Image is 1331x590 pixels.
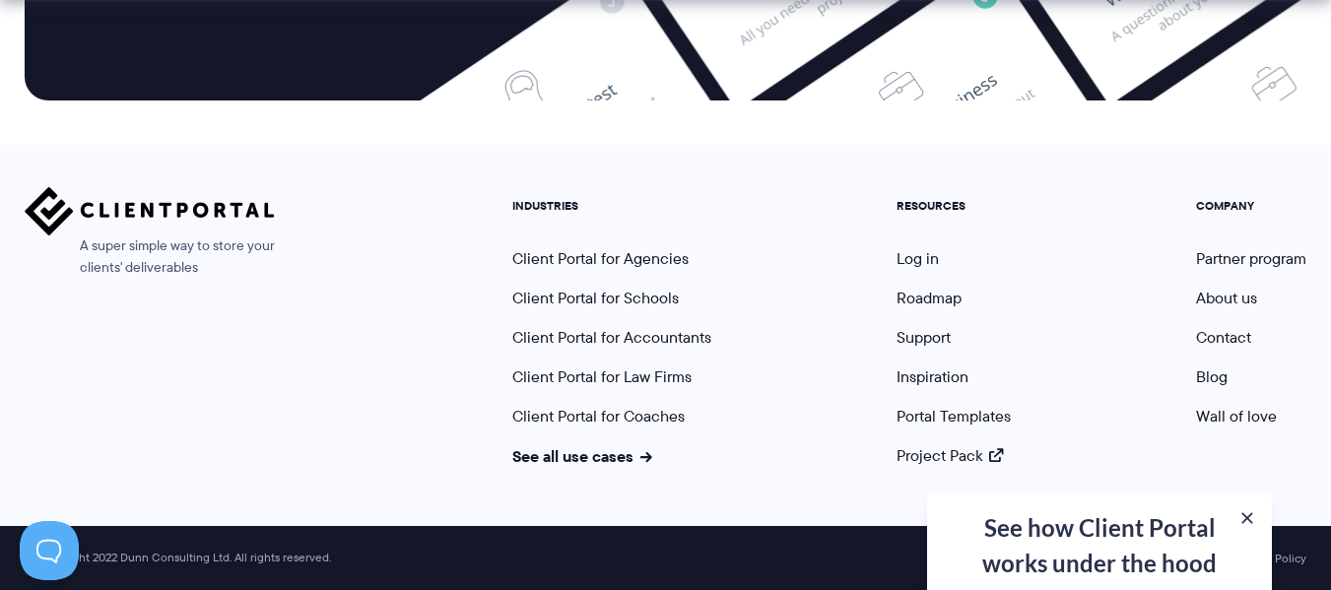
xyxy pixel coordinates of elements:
[20,521,79,580] iframe: Toggle Customer Support
[512,326,711,349] a: Client Portal for Accountants
[1196,199,1306,213] h5: COMPANY
[512,405,685,427] a: Client Portal for Coaches
[15,551,341,565] span: © Copyright 2022 Dunn Consulting Ltd. All rights reserved.
[897,405,1011,427] a: Portal Templates
[897,287,962,309] a: Roadmap
[897,444,1003,467] a: Project Pack
[1196,405,1277,427] a: Wall of love
[897,247,939,270] a: Log in
[1196,326,1251,349] a: Contact
[512,199,711,213] h5: INDUSTRIES
[897,199,1011,213] h5: RESOURCES
[25,235,275,279] span: A super simple way to store your clients' deliverables
[512,287,679,309] a: Client Portal for Schools
[1196,247,1306,270] a: Partner program
[512,247,689,270] a: Client Portal for Agencies
[897,326,951,349] a: Support
[1196,287,1257,309] a: About us
[512,365,692,388] a: Client Portal for Law Firms
[1196,365,1228,388] a: Blog
[512,444,652,468] a: See all use cases
[897,365,968,388] a: Inspiration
